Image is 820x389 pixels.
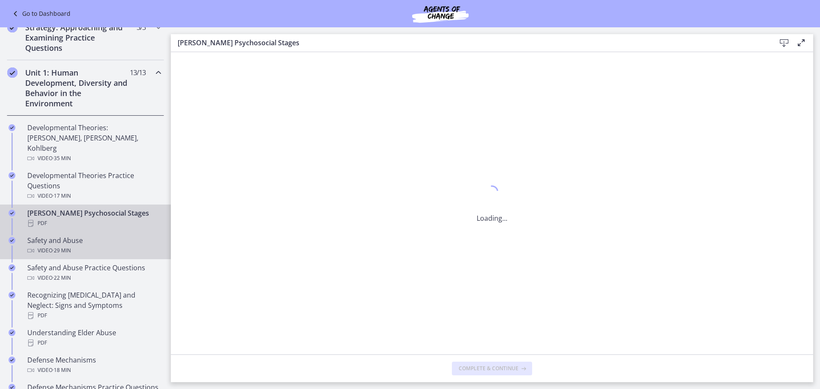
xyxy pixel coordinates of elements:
div: Safety and Abuse [27,235,161,256]
div: Developmental Theories: [PERSON_NAME], [PERSON_NAME], Kohlberg [27,123,161,164]
span: · 17 min [53,191,71,201]
div: [PERSON_NAME] Psychosocial Stages [27,208,161,228]
h2: Strategy: Approaching and Examining Practice Questions [25,22,129,53]
div: PDF [27,310,161,321]
i: Completed [9,292,15,298]
span: · 29 min [53,246,71,256]
span: · 22 min [53,273,71,283]
div: Video [27,153,161,164]
i: Completed [7,22,18,32]
span: 3 / 3 [137,22,146,32]
div: PDF [27,218,161,228]
i: Completed [9,264,15,271]
div: Understanding Elder Abuse [27,328,161,348]
h2: Unit 1: Human Development, Diversity and Behavior in the Environment [25,67,129,108]
div: 1 [477,183,507,203]
div: Video [27,273,161,283]
span: · 18 min [53,365,71,375]
div: Recognizing [MEDICAL_DATA] and Neglect: Signs and Symptoms [27,290,161,321]
i: Completed [9,124,15,131]
div: Defense Mechanisms [27,355,161,375]
div: PDF [27,338,161,348]
span: 13 / 13 [130,67,146,78]
i: Completed [9,172,15,179]
i: Completed [9,329,15,336]
i: Completed [9,357,15,363]
div: Safety and Abuse Practice Questions [27,263,161,283]
div: Developmental Theories Practice Questions [27,170,161,201]
i: Completed [9,210,15,216]
img: Agents of Change [389,3,492,24]
div: Video [27,365,161,375]
div: Video [27,246,161,256]
h3: [PERSON_NAME] Psychosocial Stages [178,38,762,48]
i: Completed [9,237,15,244]
i: Completed [7,67,18,78]
span: Complete & continue [459,365,518,372]
div: Video [27,191,161,201]
a: Go to Dashboard [10,9,70,19]
p: Loading... [477,213,507,223]
button: Complete & continue [452,362,532,375]
span: · 35 min [53,153,71,164]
